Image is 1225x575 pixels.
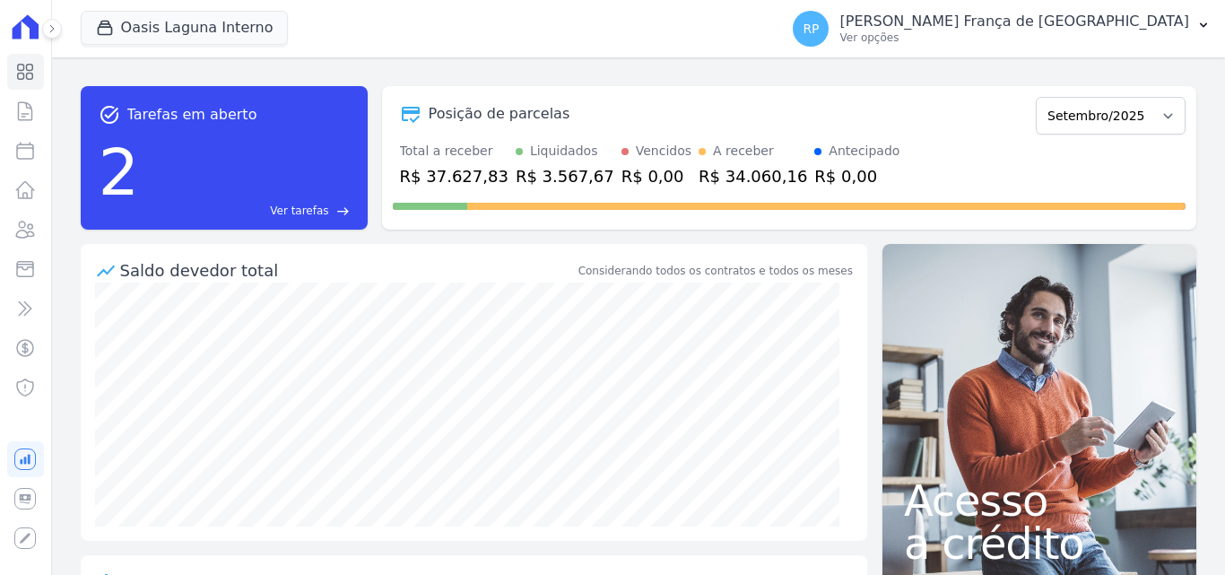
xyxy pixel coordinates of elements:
[516,164,614,188] div: R$ 3.567,67
[429,103,570,125] div: Posição de parcelas
[699,164,807,188] div: R$ 34.060,16
[99,104,120,126] span: task_alt
[713,142,774,161] div: A receber
[778,4,1225,54] button: RP [PERSON_NAME] França de [GEOGRAPHIC_DATA] Ver opções
[336,205,350,218] span: east
[578,263,853,279] div: Considerando todos os contratos e todos os meses
[839,13,1189,30] p: [PERSON_NAME] França de [GEOGRAPHIC_DATA]
[803,22,819,35] span: RP
[530,142,598,161] div: Liquidados
[636,142,691,161] div: Vencidos
[839,30,1189,45] p: Ver opções
[270,203,328,219] span: Ver tarefas
[400,164,508,188] div: R$ 37.627,83
[81,11,289,45] button: Oasis Laguna Interno
[146,203,349,219] a: Ver tarefas east
[829,142,899,161] div: Antecipado
[904,479,1175,522] span: Acesso
[400,142,508,161] div: Total a receber
[621,164,691,188] div: R$ 0,00
[99,126,140,219] div: 2
[120,258,575,283] div: Saldo devedor total
[904,522,1175,565] span: a crédito
[814,164,899,188] div: R$ 0,00
[127,104,257,126] span: Tarefas em aberto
